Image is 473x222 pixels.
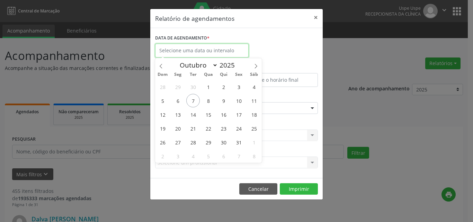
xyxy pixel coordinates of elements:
[217,122,230,135] span: Outubro 23, 2025
[202,94,215,107] span: Outubro 8, 2025
[247,135,261,149] span: Novembro 1, 2025
[171,94,185,107] span: Outubro 6, 2025
[247,94,261,107] span: Outubro 11, 2025
[239,183,277,195] button: Cancelar
[202,108,215,121] span: Outubro 15, 2025
[247,108,261,121] span: Outubro 18, 2025
[186,94,200,107] span: Outubro 7, 2025
[202,122,215,135] span: Outubro 22, 2025
[171,108,185,121] span: Outubro 13, 2025
[202,135,215,149] span: Outubro 29, 2025
[232,108,246,121] span: Outubro 17, 2025
[247,122,261,135] span: Outubro 25, 2025
[238,73,318,87] input: Selecione o horário final
[309,9,323,26] button: Close
[216,72,231,77] span: Qui
[232,122,246,135] span: Outubro 24, 2025
[247,149,261,163] span: Novembro 8, 2025
[232,80,246,94] span: Outubro 3, 2025
[155,72,170,77] span: Dom
[231,72,247,77] span: Sex
[186,122,200,135] span: Outubro 21, 2025
[202,80,215,94] span: Outubro 1, 2025
[156,108,169,121] span: Outubro 12, 2025
[170,72,186,77] span: Seg
[232,135,246,149] span: Outubro 31, 2025
[217,80,230,94] span: Outubro 2, 2025
[186,135,200,149] span: Outubro 28, 2025
[186,149,200,163] span: Novembro 4, 2025
[280,183,318,195] button: Imprimir
[155,14,234,23] h5: Relatório de agendamentos
[238,62,318,73] label: ATÉ
[217,135,230,149] span: Outubro 30, 2025
[171,135,185,149] span: Outubro 27, 2025
[176,60,218,70] select: Month
[217,149,230,163] span: Novembro 6, 2025
[247,72,262,77] span: Sáb
[202,149,215,163] span: Novembro 5, 2025
[247,80,261,94] span: Outubro 4, 2025
[156,94,169,107] span: Outubro 5, 2025
[201,72,216,77] span: Qua
[218,61,241,70] input: Year
[186,72,201,77] span: Ter
[171,80,185,94] span: Setembro 29, 2025
[186,80,200,94] span: Setembro 30, 2025
[171,122,185,135] span: Outubro 20, 2025
[171,149,185,163] span: Novembro 3, 2025
[186,108,200,121] span: Outubro 14, 2025
[232,149,246,163] span: Novembro 7, 2025
[232,94,246,107] span: Outubro 10, 2025
[156,122,169,135] span: Outubro 19, 2025
[217,94,230,107] span: Outubro 9, 2025
[156,135,169,149] span: Outubro 26, 2025
[155,33,209,44] label: DATA DE AGENDAMENTO
[155,44,249,57] input: Selecione uma data ou intervalo
[156,80,169,94] span: Setembro 28, 2025
[217,108,230,121] span: Outubro 16, 2025
[156,149,169,163] span: Novembro 2, 2025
